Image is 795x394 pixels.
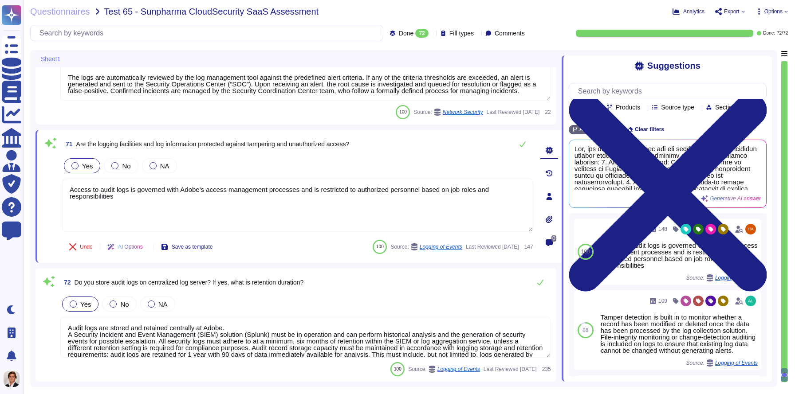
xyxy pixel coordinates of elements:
[415,29,428,38] div: 72
[62,238,100,256] button: Undo
[551,235,556,242] span: 0
[764,9,783,14] span: Options
[449,30,474,36] span: Fill types
[408,366,480,373] span: Source:
[466,244,519,250] span: Last Reviewed [DATE]
[683,9,704,14] span: Analytics
[75,279,304,286] span: Do you store audit logs on centralized log server? If yes, what is retention duration?
[82,162,93,170] span: Yes
[724,9,740,14] span: Export
[399,30,413,36] span: Done
[122,162,130,170] span: No
[601,314,758,354] div: Tamper detection is built in to monitor whether a record has been modified or deleted once the da...
[673,8,704,15] button: Analytics
[495,30,525,36] span: Comments
[158,300,168,308] span: NA
[30,7,90,16] span: Questionnaires
[76,140,350,148] span: Are the logging facilities and log information protected against tampering and unauthorized access?
[62,179,533,232] textarea: Access to audit logs is governed with Adobe's access management processes and is restricted to au...
[394,367,401,371] span: 100
[399,109,407,114] span: 100
[420,244,462,250] span: Logging of Events
[41,56,60,62] span: Sheet1
[80,300,91,308] span: Yes
[2,369,26,389] button: user
[777,31,788,35] span: 72 / 72
[160,162,169,170] span: NA
[484,367,537,372] span: Last Reviewed [DATE]
[62,141,73,147] span: 71
[540,367,551,372] span: 235
[686,359,758,367] span: Source:
[120,300,129,308] span: No
[437,367,480,372] span: Logging of Events
[390,243,462,250] span: Source:
[118,244,143,250] span: AI Options
[715,360,758,366] span: Logging of Events
[172,244,213,250] span: Save as template
[763,31,775,35] span: Done:
[60,317,551,358] textarea: Audit logs are stored and retained centrally at Adobe. A Security Incident and Event Management (...
[745,224,756,234] img: user
[543,109,551,115] span: 22
[574,83,766,99] input: Search by keywords
[154,238,220,256] button: Save as template
[582,328,588,333] span: 88
[80,244,93,250] span: Undo
[4,371,20,387] img: user
[413,109,483,116] span: Source:
[487,109,540,115] span: Last Reviewed [DATE]
[443,109,483,115] span: Network Security
[581,249,590,254] span: 100
[104,7,319,16] span: Test 65 - Sunpharma CloudSecurity SaaS Assessment
[745,296,756,306] img: user
[60,279,71,285] span: 72
[376,244,384,249] span: 100
[35,25,383,41] input: Search by keywords
[523,244,533,250] span: 147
